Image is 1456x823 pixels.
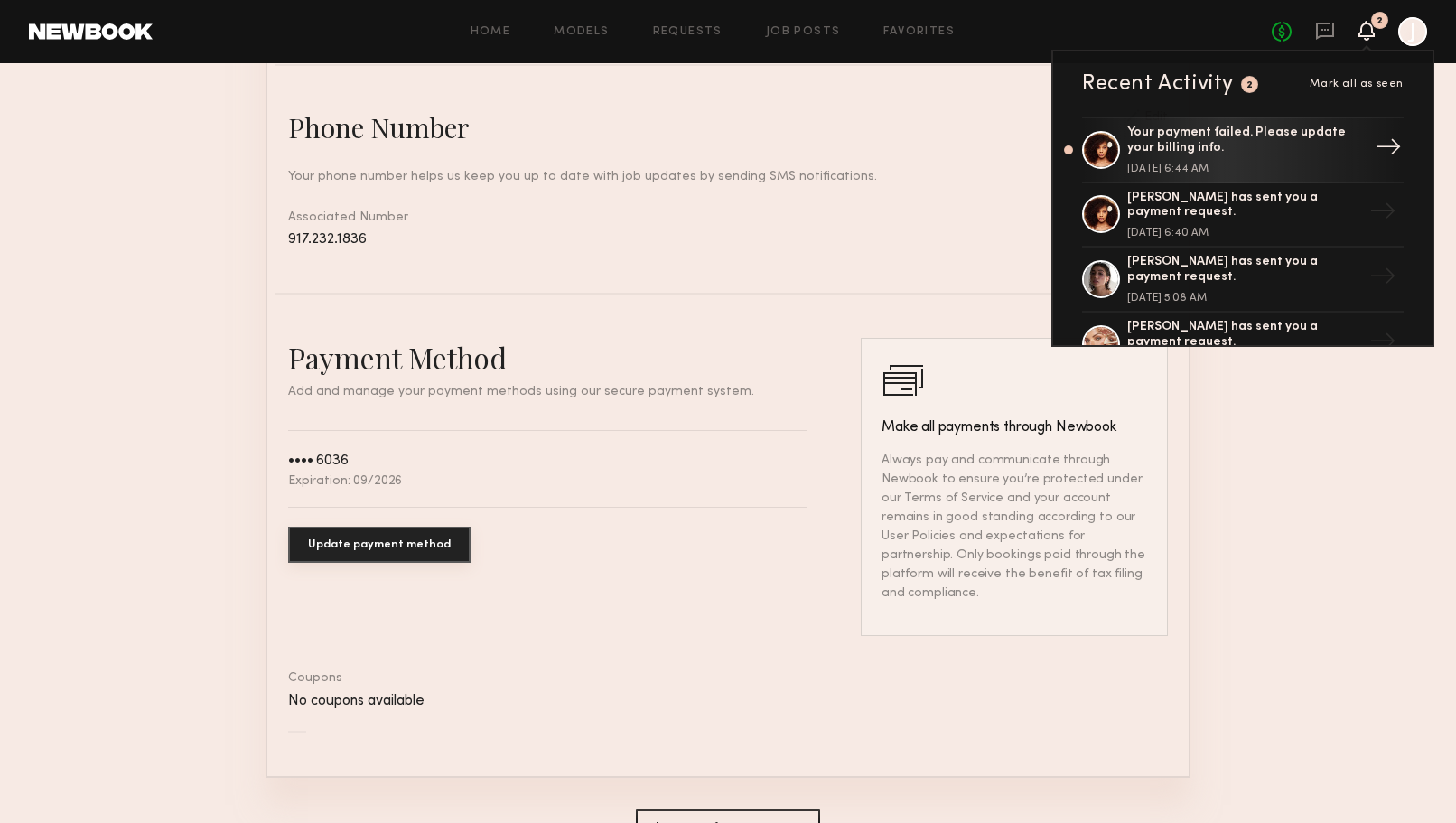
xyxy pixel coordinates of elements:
[1398,17,1427,46] a: J
[653,26,723,38] a: Requests
[288,386,807,398] p: Add and manage your payment methods using our secure payment system.
[554,26,609,38] a: Models
[1082,73,1234,95] div: Recent Activity
[288,109,470,145] div: Phone Number
[1127,320,1362,351] div: [PERSON_NAME] has sent you a payment request.
[288,694,1168,709] div: No coupons available
[1127,255,1362,285] div: [PERSON_NAME] has sent you a payment request.
[1310,79,1404,89] span: Mark all as seen
[1246,80,1254,90] div: 2
[1362,256,1404,303] div: →
[882,416,1147,438] h3: Make all payments through Newbook
[1377,16,1383,26] div: 2
[288,672,1168,685] div: Coupons
[882,451,1147,603] p: Always pay and communicate through Newbook to ensure you’re protected under our Terms of Service ...
[288,454,349,469] div: •••• 6036
[1362,191,1404,238] div: →
[288,475,402,488] div: Expiration: 09/2026
[288,527,471,563] button: Update payment method
[883,26,955,38] a: Favorites
[288,167,1168,186] div: Your phone number helps us keep you up to date with job updates by sending SMS notifications.
[1127,164,1362,174] div: [DATE] 6:44 AM
[1082,248,1404,313] a: [PERSON_NAME] has sent you a payment request.[DATE] 5:08 AM→
[1127,293,1362,304] div: [DATE] 5:08 AM
[288,208,1168,249] div: Associated Number
[1082,313,1404,378] a: [PERSON_NAME] has sent you a payment request.→
[288,338,807,377] h2: Payment Method
[471,26,511,38] a: Home
[1127,191,1362,221] div: [PERSON_NAME] has sent you a payment request.
[1127,126,1362,156] div: Your payment failed. Please update your billing info.
[288,232,367,247] span: 917.232.1836
[1082,117,1404,183] a: Your payment failed. Please update your billing info.[DATE] 6:44 AM→
[1362,321,1404,368] div: →
[1367,126,1409,173] div: →
[1082,183,1404,248] a: [PERSON_NAME] has sent you a payment request.[DATE] 6:40 AM→
[1127,228,1362,238] div: [DATE] 6:40 AM
[766,26,841,38] a: Job Posts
